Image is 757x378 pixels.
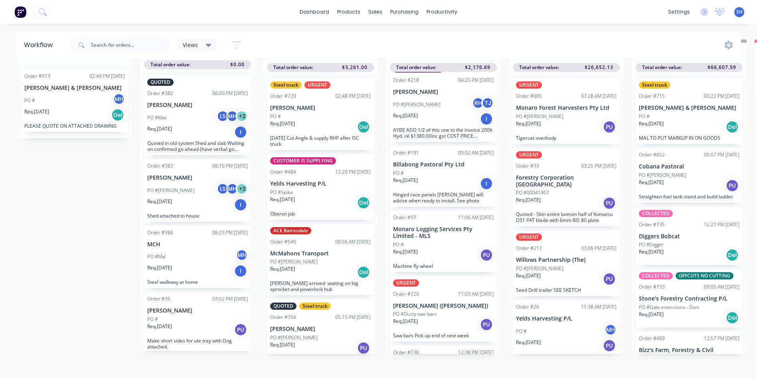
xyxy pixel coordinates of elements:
[676,272,733,279] div: OFFCUTS NO CUTTING
[267,78,374,150] div: Steel truckURGENTOrder #72902:48 PM [DATE][PERSON_NAME]PO #Req.[DATE]Del[DATE] Cut Angle & supply...
[14,6,26,18] img: Factory
[516,354,617,366] p: Cylinder eye Hrs from job sheet entered. Copy of jobsheet attached
[147,307,248,314] p: [PERSON_NAME]
[147,295,170,303] div: Order #35
[639,113,650,120] p: PO #
[513,230,620,296] div: URGENTOrder #21703:06 PM [DATE]Willows Partnership (The)PO #[PERSON_NAME]Req.[DATE]PUSeed Drill t...
[704,151,739,158] div: 05:07 PM [DATE]
[393,332,494,338] p: Saw bars Pick up end of next week
[516,113,563,120] p: PO #[PERSON_NAME]
[270,238,296,245] div: Order #540
[664,6,694,18] div: settings
[642,64,682,71] span: Total order value:
[270,105,371,111] p: [PERSON_NAME]
[393,226,494,239] p: Monaro Logging Services Pty Limited - MLS
[24,108,49,115] p: Req. [DATE]
[393,101,441,108] p: PO #[PERSON_NAME]
[270,314,296,321] div: Order #704
[226,183,238,195] div: MH
[480,318,493,331] div: PU
[270,93,296,100] div: Order #729
[270,157,336,164] div: CUSTOMER IS SUPPLYING
[393,349,419,356] div: Order #736
[639,304,700,311] p: PO #Gate extensions - Dom
[147,264,172,271] p: Req. [DATE]
[393,112,418,119] p: Req. [DATE]
[335,93,371,100] div: 02:48 PM [DATE]
[639,347,739,360] p: Bizz's Farm, Forestry & Civil Contracting Pty Ltd
[639,179,664,186] p: Req. [DATE]
[639,194,739,200] p: Straighten fuel tank stand and build ladder
[147,229,173,236] div: Order #384
[516,287,617,293] p: Seed Drill trailer SEE SKETCH
[639,241,664,248] p: PO #Digger
[147,323,172,330] p: Req. [DATE]
[516,120,541,127] p: Req. [DATE]
[393,318,418,325] p: Req. [DATE]
[147,125,172,133] p: Req. [DATE]
[147,316,158,323] p: PO #
[465,64,490,71] span: $2,176.69
[147,198,172,205] p: Req. [DATE]
[393,149,419,156] div: Order #191
[386,6,423,18] div: purchasing
[212,229,248,236] div: 06:23 PM [DATE]
[390,62,497,142] div: READY TO INSTALLOrder #21804:25 PM [DATE][PERSON_NAME]PO #[PERSON_NAME]RHTJReq.[DATE]IAYBE ADD 1/...
[24,40,57,50] div: Workflow
[24,123,125,129] p: PLEASE QUOTE ON ATTACHED DRAWING
[636,207,743,265] div: COLLECTEDOrder #73512:27 PM [DATE]Diggers BobcatPO #DiggerReq.[DATE]Del
[304,81,330,89] div: URGENT
[147,114,167,121] p: PO #Max
[342,64,368,71] span: $3,261.00
[708,64,736,71] span: $66,607.59
[270,168,296,176] div: Order #484
[270,81,302,89] div: Steel truck
[147,241,248,248] p: MCH
[147,102,248,109] p: [PERSON_NAME]
[704,221,739,228] div: 12:27 PM [DATE]
[144,226,251,289] div: Order #38406:23 PM [DATE]MCHPO #MalMHReq.[DATE]ISteel walkway at home
[393,177,418,184] p: Req. [DATE]
[147,213,248,219] p: Shed attached to house
[726,311,739,324] div: Del
[639,81,670,89] div: Steel truck
[516,303,539,311] div: Order #26
[393,170,404,177] p: PO #
[270,135,371,147] p: [DATE] Cut Angle & supply RHP after ISC truck
[393,192,494,204] p: Hinged race panels [PERSON_NAME] will advise when ready to install. See photo
[236,249,248,261] div: MH
[639,221,665,228] div: Order #735
[267,224,374,296] div: ACE BairnsdaleOrder #54008:56 AM [DATE]McMahons TransportPO #[PERSON_NAME]Req.[DATE]Del[PERSON_NA...
[480,177,493,190] div: I
[217,110,229,122] div: LS
[639,135,739,141] p: MAL TO PUT MARKUP IN ON GOODS
[704,283,739,291] div: 09:05 AM [DATE]
[516,211,617,223] p: Quoted - Skin entire bottom half of Komatsu D51 PAT blade with 6mm BIS 80 plate
[516,234,542,241] div: URGENT
[458,291,494,298] div: 11:03 AM [DATE]
[147,187,195,194] p: PO #[PERSON_NAME]
[516,135,617,141] p: Tigercat overbody
[270,180,371,187] p: Yelds Harvesting P/L
[636,269,743,328] div: COLLECTEDOFFCUTS NO CUTTINGOrder #73309:05 AM [DATE]Stone's Forestry Contracting P/LPO #Gate exte...
[639,248,664,255] p: Req. [DATE]
[639,163,739,170] p: Cobana Pastoral
[393,311,437,318] p: PO #Dusty saw bars
[270,341,295,348] p: Req. [DATE]
[639,105,739,111] p: [PERSON_NAME] & [PERSON_NAME]
[212,162,248,170] div: 06:10 PM [DATE]
[270,120,295,127] p: Req. [DATE]
[333,6,364,18] div: products
[270,196,295,203] p: Req. [DATE]
[480,249,493,261] div: PU
[147,90,173,97] div: Order #382
[364,6,386,18] div: sales
[516,162,539,170] div: Order #33
[396,64,436,71] span: Total order value:
[270,280,371,292] p: [PERSON_NAME] arrived- waiting on big sprocket and powerlock hub
[516,81,542,89] div: URGENT
[516,257,617,263] p: Willows Partnership (The)
[234,198,247,211] div: I
[24,97,35,104] p: PO #
[480,113,493,125] div: I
